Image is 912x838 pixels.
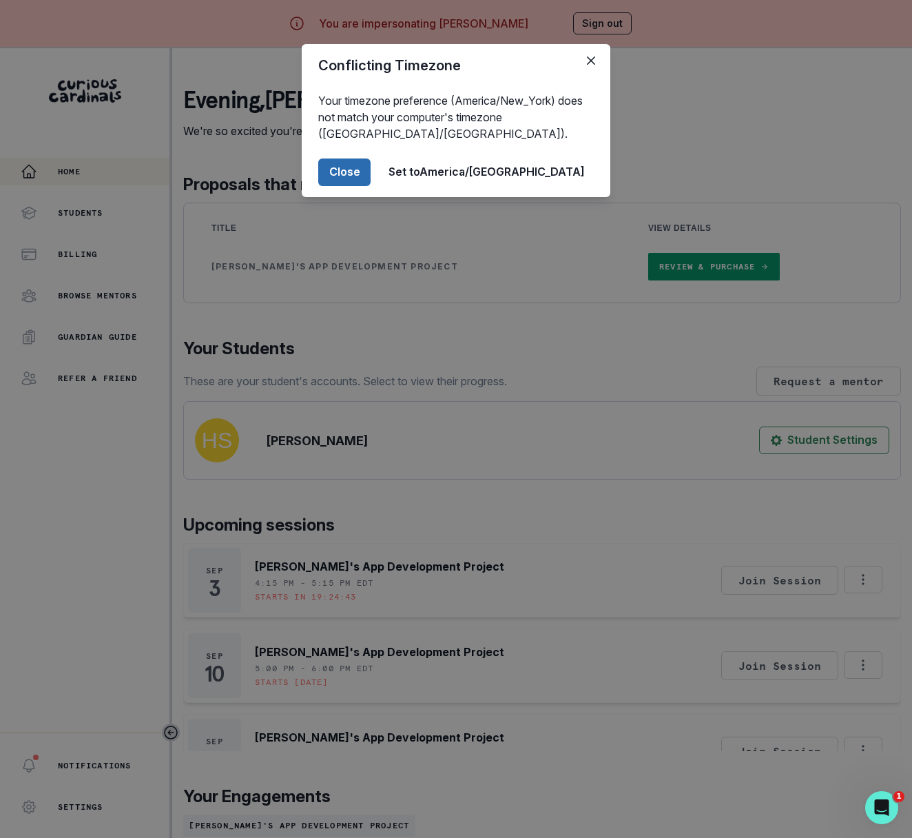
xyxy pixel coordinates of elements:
[580,50,602,72] button: Close
[302,44,610,87] header: Conflicting Timezone
[893,791,904,802] span: 1
[865,791,898,824] iframe: Intercom live chat
[379,159,594,186] button: Set toAmerica/[GEOGRAPHIC_DATA]
[302,87,610,147] div: Your timezone preference (America/New_York) does not match your computer's timezone ([GEOGRAPHIC_...
[318,159,371,186] button: Close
